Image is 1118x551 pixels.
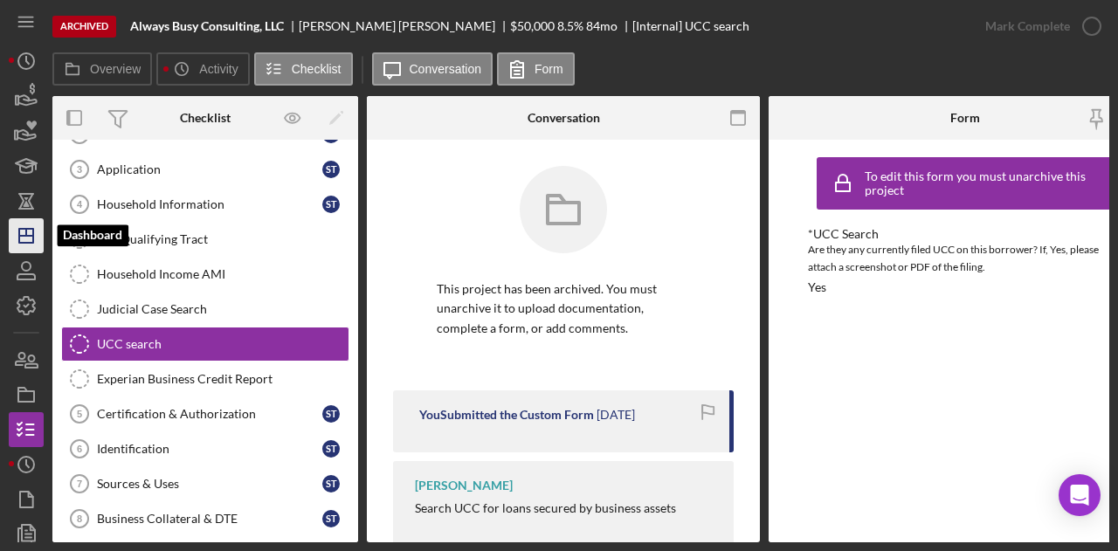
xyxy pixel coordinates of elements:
[632,19,749,33] div: [Internal] UCC search
[415,479,513,492] div: [PERSON_NAME]
[968,9,1109,44] button: Mark Complete
[97,477,322,491] div: Sources & Uses
[322,475,340,492] div: S T
[535,62,563,76] label: Form
[130,19,284,33] b: Always Busy Consulting, LLC
[61,257,349,292] a: Household Income AMI
[415,501,676,515] div: Search UCC for loans secured by business assets
[77,199,83,210] tspan: 4
[808,280,826,294] div: Yes
[61,396,349,431] a: 5Certification & AuthorizationST
[61,466,349,501] a: 7Sources & UsesST
[322,440,340,458] div: S T
[950,111,980,125] div: Form
[77,164,82,175] tspan: 3
[528,111,600,125] div: Conversation
[61,222,349,257] a: LMI Qualifying Tract
[97,407,322,421] div: Certification & Authorization
[61,431,349,466] a: 6IdentificationST
[586,19,618,33] div: 84 mo
[322,405,340,423] div: S T
[97,162,322,176] div: Application
[497,52,575,86] button: Form
[61,152,349,187] a: 3ApplicationST
[410,62,482,76] label: Conversation
[322,196,340,213] div: S T
[97,442,322,456] div: Identification
[292,62,342,76] label: Checklist
[299,19,510,33] div: [PERSON_NAME] [PERSON_NAME]
[97,197,322,211] div: Household Information
[97,232,349,246] div: LMI Qualifying Tract
[97,512,322,526] div: Business Collateral & DTE
[77,409,82,419] tspan: 5
[77,513,82,524] tspan: 8
[510,18,555,33] span: $50,000
[597,408,635,422] time: 2024-08-21 20:12
[199,62,238,76] label: Activity
[322,510,340,527] div: S T
[61,187,349,222] a: 4Household InformationST
[865,169,1109,197] div: To edit this form you must unarchive this project
[52,16,116,38] div: Archived
[61,327,349,362] a: UCC search
[52,52,152,86] button: Overview
[90,62,141,76] label: Overview
[97,337,349,351] div: UCC search
[61,362,349,396] a: Experian Business Credit Report
[557,19,583,33] div: 8.5 %
[156,52,249,86] button: Activity
[97,267,349,281] div: Household Income AMI
[985,9,1070,44] div: Mark Complete
[254,52,353,86] button: Checklist
[61,501,349,536] a: 8Business Collateral & DTEST
[180,111,231,125] div: Checklist
[97,302,349,316] div: Judicial Case Search
[419,408,594,422] div: You Submitted the Custom Form
[77,444,82,454] tspan: 6
[97,372,349,386] div: Experian Business Credit Report
[61,292,349,327] a: Judicial Case Search
[1059,474,1101,516] div: Open Intercom Messenger
[322,161,340,178] div: S T
[437,279,690,338] p: This project has been archived. You must unarchive it to upload documentation, complete a form, o...
[77,479,82,489] tspan: 7
[372,52,493,86] button: Conversation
